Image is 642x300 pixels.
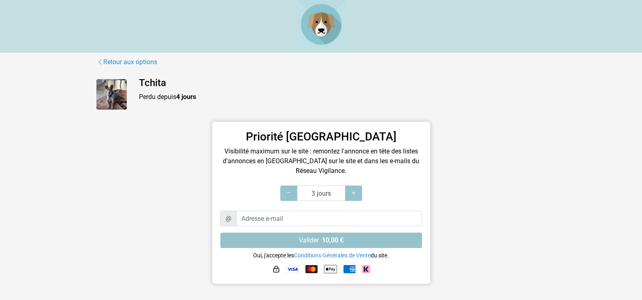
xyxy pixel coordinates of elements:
strong: 4 jours [176,93,196,101]
img: Mastercard [305,265,318,273]
p: Perdu depuis [139,92,546,102]
h3: Priorité [GEOGRAPHIC_DATA] [220,130,422,144]
img: HTTPS : paiement sécurisé [272,265,280,273]
small: Oui, j'accepte les du site. [253,252,389,259]
img: Klarna [362,265,370,273]
input: Adresse e-mail [236,211,422,226]
img: Apple Pay [324,263,337,276]
strong: 10,00 € [322,236,343,244]
span: @ [220,211,237,226]
a: Retour aux options [96,57,158,67]
h4: Tchita [139,77,546,89]
button: Valider ·10,00 € [220,233,422,248]
img: American Express [343,265,356,273]
p: Visibilité maximum sur le site : remontez l'annonce en tête des listes d'annonces en [GEOGRAPHIC_... [220,147,422,176]
img: Visa [287,265,299,273]
a: Conditions Générales de Vente [294,252,371,259]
